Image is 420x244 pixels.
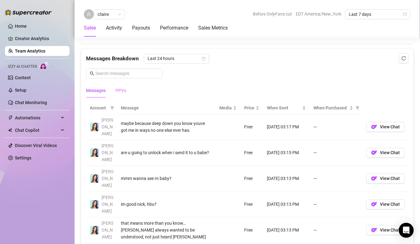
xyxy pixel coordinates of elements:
button: OFView Chat [366,225,405,235]
td: Free [240,218,263,243]
div: Messages [86,87,106,94]
span: Account [90,105,108,112]
div: Sales Metrics [198,24,228,32]
td: Free [240,166,263,192]
span: [PERSON_NAME] [102,221,113,240]
span: filter [356,106,359,110]
span: View Chat [380,202,400,207]
span: View Chat [380,150,400,155]
td: — [310,218,363,243]
a: OFView Chat [366,152,405,157]
span: When Sent [267,105,301,112]
th: Media [216,102,240,114]
span: Price [244,105,254,112]
img: OF [371,150,377,156]
div: mmm wanna see rn baby? [121,175,212,182]
div: Payouts [132,24,150,32]
img: Amelia [90,123,99,131]
button: OFView Chat [366,174,405,184]
th: When Purchased [310,102,363,114]
span: View Chat [380,228,400,233]
span: filter [354,104,361,113]
span: Automations [15,113,59,123]
div: Sales [84,24,96,32]
img: logo-BBDzfeDw.svg [5,9,52,16]
img: Amelia [90,226,99,235]
th: When Sent [263,102,310,114]
td: — [310,140,363,166]
span: [PERSON_NAME] [102,118,113,136]
td: — [310,166,363,192]
a: Settings [15,155,31,160]
a: Setup [15,88,26,93]
span: When Purchased [313,105,348,112]
div: Activity [106,24,122,32]
a: Discover Viral Videos [15,143,57,148]
span: Last 7 days [349,10,407,19]
span: thunderbolt [8,115,13,120]
span: [PERSON_NAME] [102,144,113,162]
span: View Chat [380,125,400,130]
img: Amelia [90,149,99,157]
span: Chat Copilot [15,125,59,135]
span: EDT America/New_York [296,9,341,19]
td: [DATE] 03:13 PM [263,192,310,218]
div: maybe because deep down you know youve got me in ways no one else ever has. [121,120,212,134]
td: Free [240,140,263,166]
td: [DATE] 03:13 PM [263,166,310,192]
td: Free [240,192,263,218]
span: filter [109,104,115,113]
span: Media [219,105,232,112]
a: Creator Analytics [15,34,65,44]
a: OFView Chat [366,229,405,234]
span: Izzy AI Chatter [8,64,37,70]
span: reload [402,56,406,61]
button: OFView Chat [366,122,405,132]
span: filter [110,106,114,110]
td: [DATE] 03:13 PM [263,218,310,243]
span: calendar [403,12,407,16]
a: OFView Chat [366,126,405,131]
a: OFView Chat [366,178,405,183]
button: OFView Chat [366,200,405,209]
img: OF [371,201,377,208]
a: Home [15,24,27,29]
a: OFView Chat [366,204,405,209]
div: Performance [160,24,188,32]
th: Message [117,102,216,114]
td: — [310,192,363,218]
img: Amelia [90,200,99,209]
div: im good nick, hbu? [121,201,212,208]
img: Chat Copilot [8,128,12,132]
td: [DATE] 03:15 PM [263,140,310,166]
img: Amelia [90,174,99,183]
span: Last 24 hours [148,54,205,63]
th: Price [240,102,263,114]
td: [DATE] 03:17 PM [263,114,310,140]
div: are u going to unlock when i send it to u babe? [121,150,212,156]
input: Search messages [95,70,159,77]
a: Content [15,75,31,80]
div: Open Intercom Messenger [399,223,414,238]
span: View Chat [380,176,400,181]
button: OFView Chat [366,148,405,158]
td: Free [240,114,263,140]
img: OF [371,176,377,182]
td: — [310,114,363,140]
span: Before OnlyFans cut [253,9,292,19]
div: PPVs [116,87,126,94]
a: Team Analytics [15,48,45,53]
img: OF [371,124,377,130]
span: [PERSON_NAME] [102,169,113,188]
div: Messages Breakdown [86,54,409,64]
span: calendar [202,57,206,61]
span: user [87,12,91,16]
span: search [90,71,94,76]
img: OF [371,227,377,233]
span: [PERSON_NAME] [102,195,113,214]
img: AI Chatter [39,61,49,70]
div: that means more than you know… [PERSON_NAME] always wanted to be understood, not just heard [PERS... [121,220,212,241]
span: claire [98,10,121,19]
a: Chat Monitoring [15,100,47,105]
